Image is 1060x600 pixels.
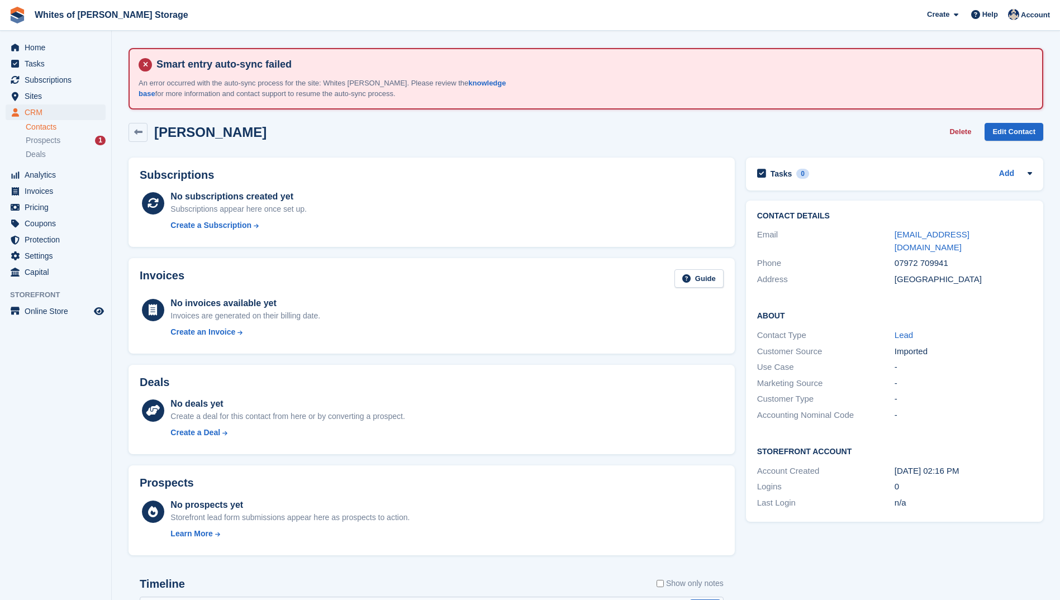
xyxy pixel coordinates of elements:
[895,257,1032,270] div: 07972 709941
[895,497,1032,509] div: n/a
[895,273,1032,286] div: [GEOGRAPHIC_DATA]
[170,326,235,338] div: Create an Invoice
[927,9,949,20] span: Create
[25,216,92,231] span: Coupons
[140,477,194,489] h2: Prospects
[25,72,92,88] span: Subscriptions
[30,6,193,24] a: Whites of [PERSON_NAME] Storage
[6,232,106,247] a: menu
[895,345,1032,358] div: Imported
[25,183,92,199] span: Invoices
[25,248,92,264] span: Settings
[140,578,185,591] h2: Timeline
[170,310,320,322] div: Invoices are generated on their billing date.
[895,330,913,340] a: Lead
[170,220,307,231] a: Create a Subscription
[895,377,1032,390] div: -
[170,411,405,422] div: Create a deal for this contact from here or by converting a prospect.
[154,125,267,140] h2: [PERSON_NAME]
[757,465,895,478] div: Account Created
[170,203,307,215] div: Subscriptions appear here once set up.
[757,257,895,270] div: Phone
[757,329,895,342] div: Contact Type
[757,309,1032,321] h2: About
[6,56,106,72] a: menu
[757,445,1032,456] h2: Storefront Account
[10,289,111,301] span: Storefront
[170,512,410,523] div: Storefront lead form submissions appear here as prospects to action.
[140,169,724,182] h2: Subscriptions
[25,232,92,247] span: Protection
[170,326,320,338] a: Create an Invoice
[982,9,998,20] span: Help
[170,427,405,439] a: Create a Deal
[757,228,895,254] div: Email
[95,136,106,145] div: 1
[26,135,60,146] span: Prospects
[170,190,307,203] div: No subscriptions created yet
[657,578,724,589] label: Show only notes
[140,376,169,389] h2: Deals
[25,40,92,55] span: Home
[6,264,106,280] a: menu
[170,297,320,310] div: No invoices available yet
[26,122,106,132] a: Contacts
[895,393,1032,406] div: -
[1008,9,1019,20] img: Wendy
[6,40,106,55] a: menu
[757,393,895,406] div: Customer Type
[6,248,106,264] a: menu
[92,304,106,318] a: Preview store
[757,273,895,286] div: Address
[25,167,92,183] span: Analytics
[757,480,895,493] div: Logins
[757,345,895,358] div: Customer Source
[895,480,1032,493] div: 0
[895,230,969,252] a: [EMAIL_ADDRESS][DOMAIN_NAME]
[6,303,106,319] a: menu
[757,409,895,422] div: Accounting Nominal Code
[9,7,26,23] img: stora-icon-8386f47178a22dfd0bd8f6a31ec36ba5ce8667c1dd55bd0f319d3a0aa187defe.svg
[757,361,895,374] div: Use Case
[757,497,895,509] div: Last Login
[657,578,664,589] input: Show only notes
[170,397,405,411] div: No deals yet
[6,199,106,215] a: menu
[25,303,92,319] span: Online Store
[999,168,1014,180] a: Add
[25,264,92,280] span: Capital
[6,72,106,88] a: menu
[140,269,184,288] h2: Invoices
[945,123,976,141] button: Delete
[895,465,1032,478] div: [DATE] 02:16 PM
[25,88,92,104] span: Sites
[152,58,1033,71] h4: Smart entry auto-sync failed
[796,169,809,179] div: 0
[139,78,530,99] p: An error occurred with the auto-sync process for the site: Whites [PERSON_NAME]. Please review th...
[170,498,410,512] div: No prospects yet
[6,104,106,120] a: menu
[26,149,106,160] a: Deals
[985,123,1043,141] a: Edit Contact
[6,88,106,104] a: menu
[25,199,92,215] span: Pricing
[6,216,106,231] a: menu
[6,183,106,199] a: menu
[26,149,46,160] span: Deals
[170,528,410,540] a: Learn More
[170,220,251,231] div: Create a Subscription
[895,409,1032,422] div: -
[895,361,1032,374] div: -
[674,269,724,288] a: Guide
[1021,9,1050,21] span: Account
[170,528,212,540] div: Learn More
[757,377,895,390] div: Marketing Source
[25,56,92,72] span: Tasks
[6,167,106,183] a: menu
[771,169,792,179] h2: Tasks
[757,212,1032,221] h2: Contact Details
[26,135,106,146] a: Prospects 1
[170,427,220,439] div: Create a Deal
[25,104,92,120] span: CRM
